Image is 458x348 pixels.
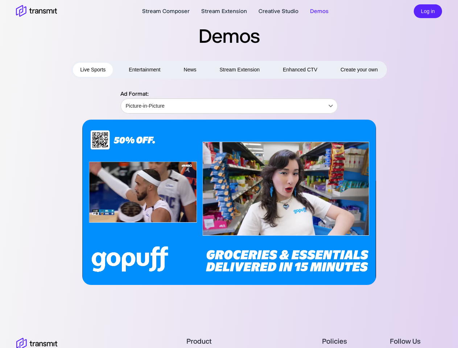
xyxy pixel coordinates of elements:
[121,63,168,77] button: Entertainment
[177,63,204,77] button: News
[259,7,298,16] a: Creative Studio
[310,7,329,16] a: Demos
[341,65,378,74] span: Create your own
[333,63,385,77] button: Create your own
[213,63,267,77] button: Stream Extension
[73,63,113,77] button: Live Sports
[142,7,190,16] a: Stream Composer
[121,96,338,116] div: Picture-in-Picture
[201,7,247,16] a: Stream Extension
[276,63,325,77] button: Enhanced CTV
[414,4,442,18] button: Log in
[120,90,338,98] p: Ad Format:
[414,7,442,14] a: Log in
